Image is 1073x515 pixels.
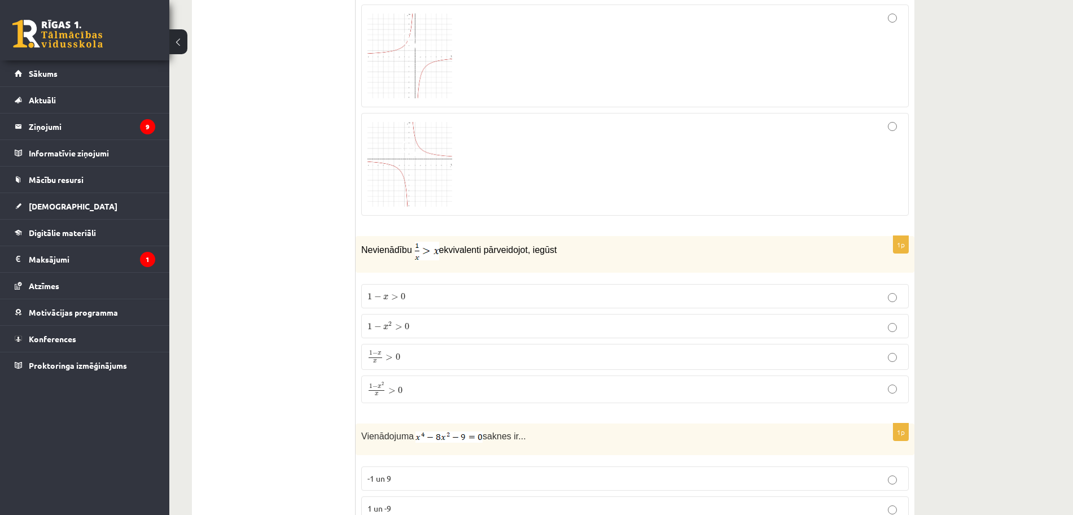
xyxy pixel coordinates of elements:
span: 2 [382,382,384,386]
span: − [374,324,382,330]
a: Konferences [15,326,155,352]
span: Sākums [29,68,58,78]
span: Digitālie materiāli [29,228,96,238]
span: 1 [369,383,373,389]
span: [DEMOGRAPHIC_DATA] [29,201,117,211]
legend: Ziņojumi [29,114,155,139]
span: > [386,355,393,360]
span: x [378,385,382,389]
a: Motivācijas programma [15,299,155,325]
i: 9 [140,119,155,134]
a: [DEMOGRAPHIC_DATA] [15,193,155,219]
span: − [374,294,382,300]
span: Nevienādību [361,245,412,255]
img: 4.png [367,122,452,207]
a: Aktuāli [15,87,155,113]
span: 2 [388,322,392,327]
span: 1 [369,351,373,356]
span: Konferences [29,334,76,344]
a: Informatīvie ziņojumi [15,140,155,166]
span: − [373,384,378,389]
span: x [375,392,379,396]
span: saknes ir... [483,431,525,441]
input: 1 un -9 [888,505,897,514]
span: Aktuāli [29,95,56,105]
span: -1 un 9 [367,473,391,483]
span: 0 [396,353,400,360]
span: 0 [405,323,409,330]
span: Mācību resursi [29,174,84,185]
a: Maksājumi1 [15,246,155,272]
a: Rīgas 1. Tālmācības vidusskola [12,20,103,48]
span: Proktoringa izmēģinājums [29,360,127,370]
p: 1p [893,423,909,441]
img: BfjfGKcAoNf2OPg5t2tCswq+2iMWeVZZR8K+IjxD3GawBsy6p5xAAAAAElFTkSuQmCC [415,431,483,443]
span: x [373,360,377,363]
span: − [373,351,378,356]
span: Atzīmes [29,281,59,291]
span: Vienādojuma [361,431,414,441]
span: 0 [398,386,402,393]
img: UR4fT7qcZKH9W3TurvQiL486W09VjoQ8SOf2Ib2Dc6nL08nqF737CahIfh0+MKKVSqu7T3xF65J+Rcs+Q9EAAAAAElFTkSuQmCC [415,242,439,260]
legend: Informatīvie ziņojumi [29,140,155,166]
span: 1 [367,323,372,330]
a: Ziņojumi9 [15,114,155,139]
i: 1 [140,252,155,267]
p: 1p [893,235,909,254]
span: > [388,387,396,393]
span: 0 [401,293,405,300]
a: Atzīmes [15,273,155,299]
a: Digitālie materiāli [15,220,155,246]
span: x [383,325,388,330]
a: Proktoringa izmēģinājums [15,352,155,378]
span: 1 un -9 [367,503,391,513]
input: -1 un 9 [888,475,897,485]
span: 1 [367,293,372,300]
span: > [395,324,402,330]
span: Motivācijas programma [29,307,118,317]
span: x [383,295,388,300]
legend: Maksājumi [29,246,155,272]
span: ekvivalenti pārveidojot, iegūst [439,245,557,255]
a: Mācību resursi [15,167,155,193]
a: Sākums [15,60,155,86]
span: > [391,294,398,300]
span: x [378,352,382,355]
img: 3.png [367,14,452,98]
